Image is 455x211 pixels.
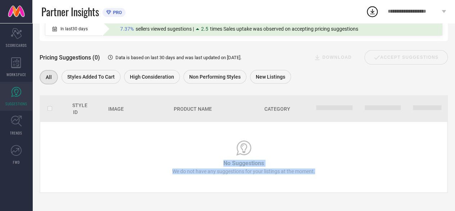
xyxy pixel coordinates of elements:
span: In last 30 days [60,26,88,31]
span: Non Performing Styles [189,74,241,80]
span: All [46,74,52,80]
span: Styles Added To Cart [67,74,115,80]
span: No Suggestions [223,160,264,167]
div: Open download list [366,5,379,18]
span: 2.5 [201,26,208,32]
span: Partner Insights [41,4,99,19]
span: We do not have any suggestions for your listings at the moment. [172,168,315,174]
span: 7.37% [120,26,134,32]
span: New Listings [256,74,285,80]
span: sellers viewed sugestions | [136,26,194,32]
span: times Sales uptake was observed on accepting pricing suggestions [210,26,358,32]
span: Pricing Suggestions (0) [40,54,100,61]
span: Product Name [174,106,212,112]
span: WORKSPACE [6,72,26,77]
span: PRO [111,10,122,15]
span: SUGGESTIONS [5,101,27,106]
span: SCORECARDS [6,43,27,48]
div: Percentage of sellers who have viewed suggestions for the current Insight Type [117,24,362,34]
span: High Consideration [130,74,174,80]
span: Category [264,106,290,112]
div: Accept Suggestions [364,50,448,65]
span: Style Id [72,102,87,115]
span: Image [108,106,124,112]
span: TRENDS [10,130,22,136]
span: FWD [13,159,20,165]
span: Data is based on last 30 days and was last updated on [DATE] . [115,55,241,60]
